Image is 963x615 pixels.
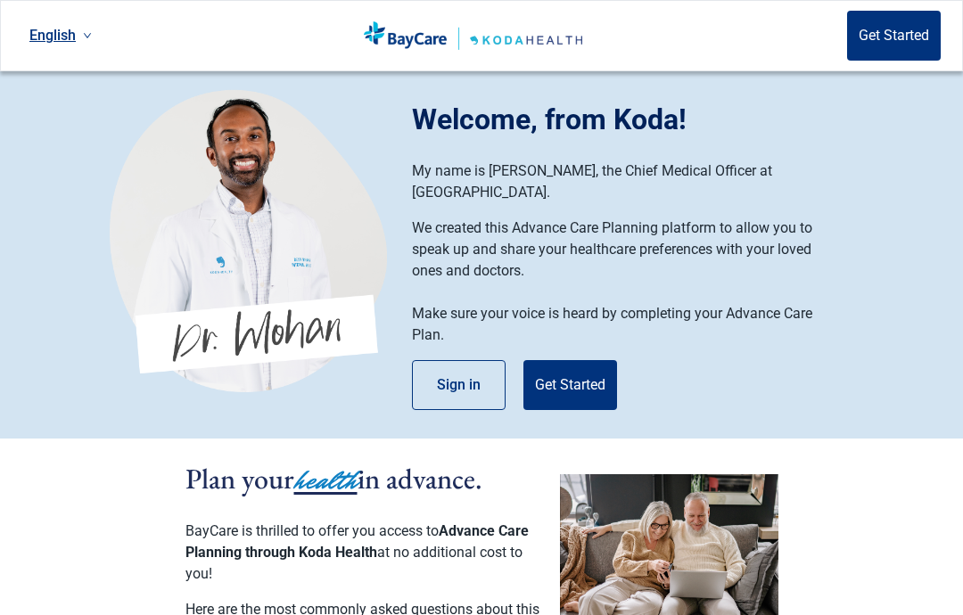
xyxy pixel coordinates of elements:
a: Current language: English [22,20,99,50]
p: We created this Advance Care Planning platform to allow you to speak up and share your healthcare... [412,217,835,282]
h1: Welcome, from Koda! [412,98,853,141]
img: Koda Health [364,21,582,50]
button: Get Started [847,11,941,61]
p: My name is [PERSON_NAME], the Chief Medical Officer at [GEOGRAPHIC_DATA]. [412,160,835,203]
span: BayCare is thrilled to offer you access to [185,522,439,539]
img: Koda Health [110,89,387,392]
span: Plan your [185,460,294,497]
p: Make sure your voice is heard by completing your Advance Care Plan. [412,303,835,346]
span: in advance. [358,460,482,497]
button: Get Started [523,360,617,410]
button: Sign in [412,360,506,410]
span: down [83,31,92,40]
span: health [294,461,358,500]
